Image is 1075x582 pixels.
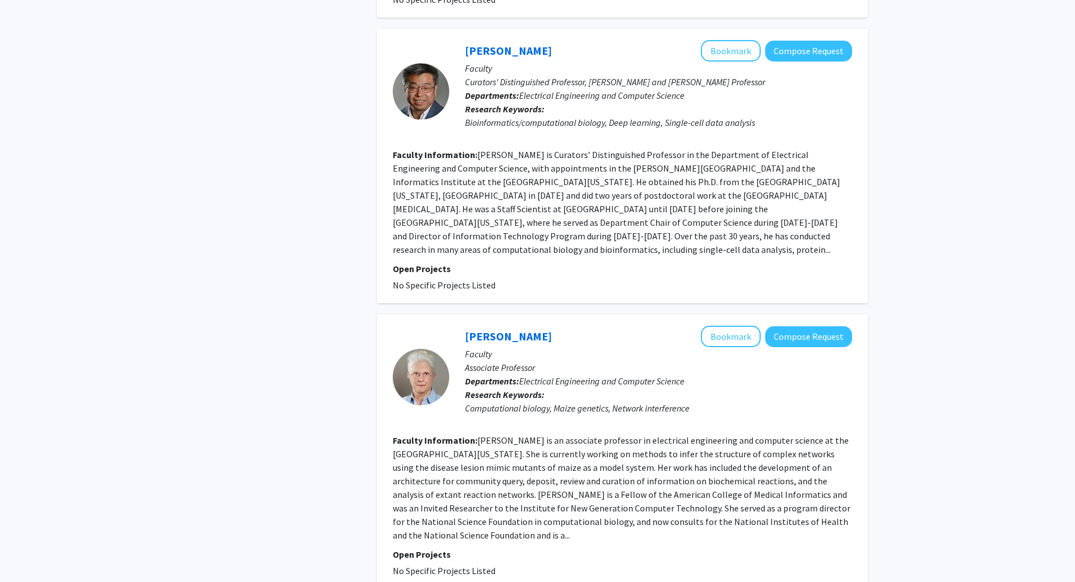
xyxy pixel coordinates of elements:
b: Research Keywords: [465,389,545,400]
span: No Specific Projects Listed [393,565,495,576]
p: Open Projects [393,262,852,275]
p: Curators' Distinguished Professor, [PERSON_NAME] and [PERSON_NAME] Professor [465,75,852,89]
iframe: Chat [8,531,48,574]
span: No Specific Projects Listed [393,279,495,291]
button: Add Toni Kazic to Bookmarks [701,326,761,347]
a: [PERSON_NAME] [465,329,552,343]
button: Compose Request to Toni Kazic [765,326,852,347]
div: Computational biology, Maize genetics, Network interference [465,401,852,415]
p: Open Projects [393,548,852,561]
b: Departments: [465,375,519,387]
div: Bioinformatics/computational biology, Deep learning, Single-cell data analysis [465,116,852,129]
p: Associate Professor [465,361,852,374]
b: Faculty Information: [393,149,477,160]
b: Departments: [465,90,519,101]
span: Electrical Engineering and Computer Science [519,375,685,387]
button: Compose Request to Dong Xu [765,41,852,62]
fg-read-more: [PERSON_NAME] is Curators’ Distinguished Professor in the Department of Electrical Engineering an... [393,149,840,255]
p: Faculty [465,62,852,75]
p: Faculty [465,347,852,361]
button: Add Dong Xu to Bookmarks [701,40,761,62]
b: Faculty Information: [393,435,477,446]
b: Research Keywords: [465,103,545,115]
a: [PERSON_NAME] [465,43,552,58]
fg-read-more: [PERSON_NAME] is an associate professor in electrical engineering and computer science at the [GE... [393,435,850,541]
span: Electrical Engineering and Computer Science [519,90,685,101]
